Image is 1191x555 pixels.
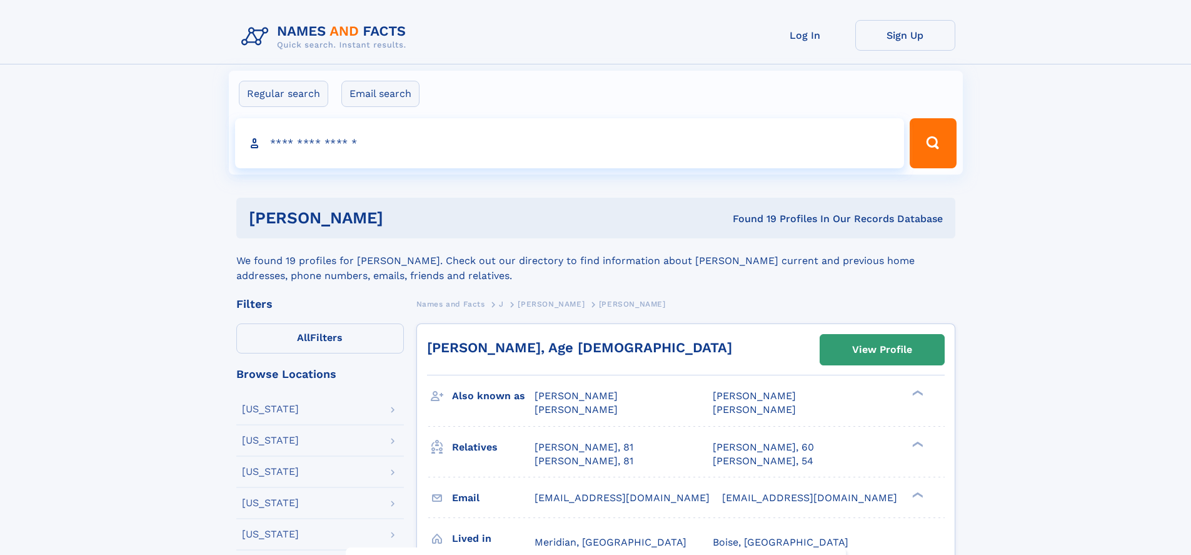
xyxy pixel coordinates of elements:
a: Names and Facts [416,296,485,312]
div: ❯ [909,440,924,448]
h1: [PERSON_NAME] [249,210,558,226]
div: [US_STATE] [242,404,299,414]
span: [PERSON_NAME] [535,390,618,402]
div: [US_STATE] [242,435,299,446]
div: [US_STATE] [242,467,299,477]
h3: Email [452,487,535,509]
a: [PERSON_NAME], 81 [535,454,633,468]
a: Sign Up [855,20,955,51]
div: [US_STATE] [242,529,299,539]
span: [PERSON_NAME] [535,404,618,415]
label: Filters [236,323,404,354]
span: J [499,300,504,308]
div: ❯ [909,389,924,397]
h3: Relatives [452,437,535,458]
a: J [499,296,504,312]
div: Filters [236,298,404,310]
span: [PERSON_NAME] [518,300,585,308]
span: Boise, [GEOGRAPHIC_DATA] [713,536,848,548]
label: Regular search [239,81,328,107]
span: [PERSON_NAME] [713,390,796,402]
a: [PERSON_NAME], 60 [713,440,814,454]
a: [PERSON_NAME] [518,296,585,312]
a: [PERSON_NAME], 54 [713,454,813,468]
div: Browse Locations [236,369,404,380]
div: [US_STATE] [242,498,299,508]
span: [PERSON_NAME] [599,300,666,308]
label: Email search [341,81,420,107]
div: Found 19 Profiles In Our Records Database [558,212,943,226]
a: [PERSON_NAME], 81 [535,440,633,454]
h3: Also known as [452,385,535,407]
div: ❯ [909,491,924,499]
h3: Lived in [452,528,535,549]
a: View Profile [820,335,944,365]
a: Log In [755,20,855,51]
a: [PERSON_NAME], Age [DEMOGRAPHIC_DATA] [427,340,732,355]
span: [EMAIL_ADDRESS][DOMAIN_NAME] [535,492,710,504]
button: Search Button [910,118,956,168]
span: [EMAIL_ADDRESS][DOMAIN_NAME] [722,492,897,504]
div: We found 19 profiles for [PERSON_NAME]. Check out our directory to find information about [PERSON... [236,238,955,283]
img: Logo Names and Facts [236,20,416,54]
input: search input [235,118,905,168]
span: Meridian, [GEOGRAPHIC_DATA] [535,536,686,548]
span: All [297,332,310,344]
span: [PERSON_NAME] [713,404,796,415]
div: View Profile [852,335,912,364]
